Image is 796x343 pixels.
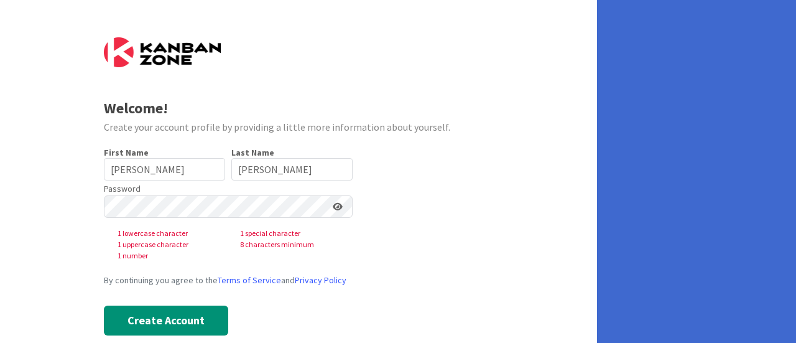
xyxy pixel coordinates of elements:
div: Welcome! [104,97,494,120]
span: 1 special character [230,228,353,239]
span: 1 number [108,250,230,261]
div: Create your account profile by providing a little more information about yourself. [104,120,494,134]
span: 1 uppercase character [108,239,230,250]
a: Terms of Service [218,275,281,286]
label: Password [104,182,141,195]
span: 8 characters minimum [230,239,353,250]
label: First Name [104,147,149,158]
div: By continuing you agree to the and [104,274,494,287]
a: Privacy Policy [295,275,346,286]
label: Last Name [231,147,274,158]
button: Create Account [104,306,228,336]
span: 1 lowercase character [108,228,230,239]
img: Kanban Zone [104,37,221,67]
